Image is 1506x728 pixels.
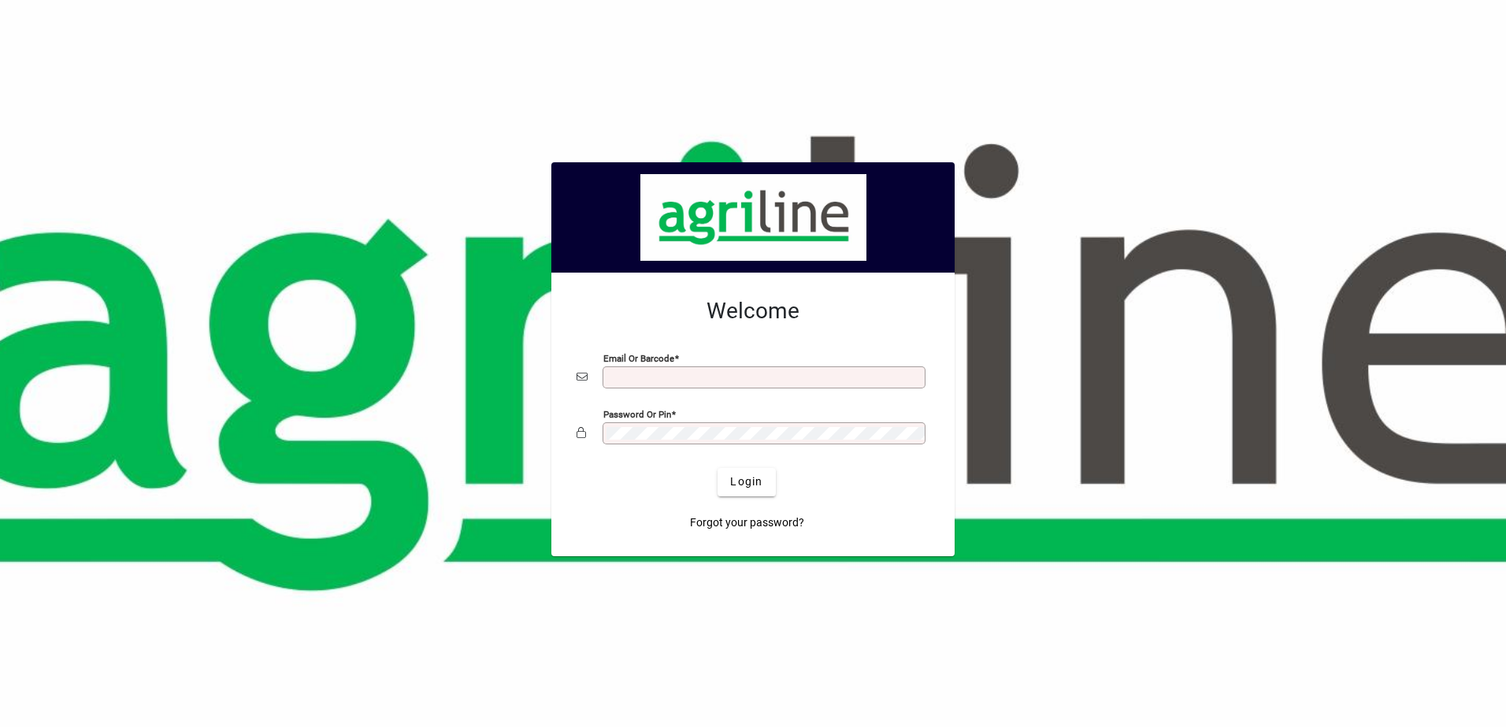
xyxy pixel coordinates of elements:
[690,514,804,531] span: Forgot your password?
[730,474,762,490] span: Login
[684,509,810,537] a: Forgot your password?
[603,408,671,419] mat-label: Password or Pin
[718,468,775,496] button: Login
[603,352,674,363] mat-label: Email or Barcode
[577,298,929,325] h2: Welcome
